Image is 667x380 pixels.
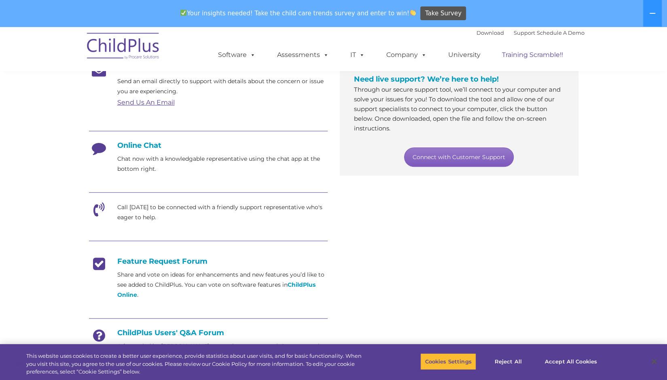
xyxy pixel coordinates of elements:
[537,29,584,36] a: Schedule A Demo
[26,352,367,376] div: This website uses cookies to create a better user experience, provide statistics about user visit...
[410,10,416,16] img: 👏
[420,6,466,21] a: Take Survey
[476,29,504,36] a: Download
[342,47,373,63] a: IT
[420,353,476,370] button: Cookies Settings
[404,147,514,167] a: Connect with Customer Support
[425,6,462,21] span: Take Survey
[269,47,337,63] a: Assessments
[117,202,328,223] p: Call [DATE] to be connected with a friendly support representative who's eager to help.
[514,29,535,36] a: Support
[89,257,328,266] h4: Feature Request Forum
[210,47,264,63] a: Software
[180,10,186,16] img: ✅
[117,270,328,300] p: Share and vote on ideas for enhancements and new features you’d like to see added to ChildPlus. Y...
[117,76,328,97] p: Send an email directly to support with details about the concern or issue you are experiencing.
[117,281,316,298] a: ChildPlus Online
[89,141,328,150] h4: Online Chat
[645,353,663,370] button: Close
[354,75,499,84] span: Need live support? We’re here to help!
[117,99,175,106] a: Send Us An Email
[117,154,328,174] p: Chat now with a knowledgable representative using the chat app at the bottom right.
[89,328,328,337] h4: ChildPlus Users' Q&A Forum
[354,85,564,133] p: Through our secure support tool, we’ll connect to your computer and solve your issues for you! To...
[476,29,584,36] font: |
[117,341,328,372] p: A forum led by [PERSON_NAME] users where you can ask & answer each other’s questions about the so...
[494,47,571,63] a: Training Scramble!!
[483,353,534,370] button: Reject All
[177,5,419,21] span: Your insights needed! Take the child care trends survey and enter to win!
[440,47,489,63] a: University
[83,27,164,67] img: ChildPlus by Procare Solutions
[540,353,601,370] button: Accept All Cookies
[378,47,435,63] a: Company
